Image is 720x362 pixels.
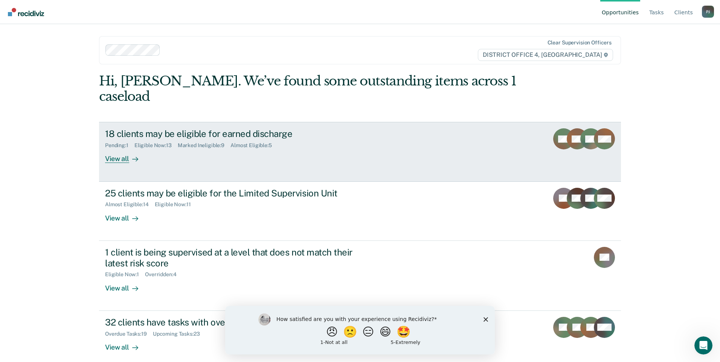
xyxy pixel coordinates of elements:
[178,142,230,149] div: Marked Ineligible : 9
[230,142,278,149] div: Almost Eligible : 5
[155,201,197,208] div: Eligible Now : 11
[548,40,612,46] div: Clear supervision officers
[105,142,134,149] div: Pending : 1
[702,6,714,18] div: P J
[99,73,517,104] div: Hi, [PERSON_NAME]. We’ve found some outstanding items across 1 caseload
[105,247,369,269] div: 1 client is being supervised at a level that does not match their latest risk score
[105,208,147,222] div: View all
[105,149,147,163] div: View all
[145,271,182,278] div: Overridden : 4
[105,337,147,351] div: View all
[99,122,621,181] a: 18 clients may be eligible for earned dischargePending:1Eligible Now:13Marked Ineligible:9Almost ...
[105,201,155,208] div: Almost Eligible : 14
[105,128,369,139] div: 18 clients may be eligible for earned discharge
[8,8,44,16] img: Recidiviz
[105,317,369,328] div: 32 clients have tasks with overdue or upcoming due dates
[702,6,714,18] button: Profile dropdown button
[153,331,206,337] div: Upcoming Tasks : 23
[694,336,712,354] iframe: Intercom live chat
[105,331,153,337] div: Overdue Tasks : 19
[99,182,621,241] a: 25 clients may be eligible for the Limited Supervision UnitAlmost Eligible:14Eligible Now:11View all
[478,49,613,61] span: DISTRICT OFFICE 4, [GEOGRAPHIC_DATA]
[105,278,147,292] div: View all
[105,188,369,199] div: 25 clients may be eligible for the Limited Supervision Unit
[99,241,621,311] a: 1 client is being supervised at a level that does not match their latest risk scoreEligible Now:1...
[225,306,495,354] iframe: Survey by Kim from Recidiviz
[134,142,178,149] div: Eligible Now : 13
[105,271,145,278] div: Eligible Now : 1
